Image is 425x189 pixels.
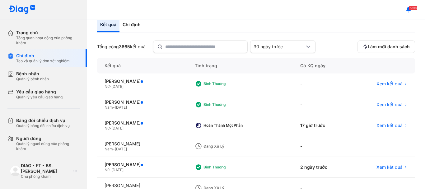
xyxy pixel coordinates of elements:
div: Kết quả [97,58,187,73]
span: [DATE] [115,147,127,151]
div: Quản lý bảng đối chiếu dịch vụ [16,123,70,128]
div: Kết quả [97,18,119,32]
div: [PERSON_NAME] [105,162,180,168]
div: Chỉ định [16,53,70,59]
div: DIAG - FT - BS. [PERSON_NAME] [21,163,71,174]
div: Bình thường [203,102,253,107]
div: [PERSON_NAME] [105,120,180,126]
div: - [293,94,351,115]
div: [PERSON_NAME] [105,183,180,188]
div: Bệnh nhân [16,71,49,77]
span: - [113,105,115,110]
div: Tổng cộng kết quả [97,44,146,50]
div: Chỉ định [119,18,144,32]
span: Nữ [105,84,110,89]
div: Tình trạng [187,58,293,73]
div: Quản lý yêu cầu giao hàng [16,95,63,100]
div: Trang chủ [16,30,80,35]
div: Quản lý người dùng của phòng khám [16,141,80,151]
div: 30 ngày trước [254,44,305,50]
span: Nam [105,105,113,110]
div: - [293,73,351,94]
div: [PERSON_NAME] [105,141,180,147]
span: 5318 [409,6,418,10]
div: - [293,136,351,157]
span: Làm mới danh sách [368,44,410,50]
div: Tạo và quản lý đơn xét nghiệm [16,59,70,64]
button: Làm mới danh sách [357,40,415,53]
div: Hoàn thành một phần [203,123,253,128]
div: [PERSON_NAME] [105,78,180,84]
div: Chủ phòng khám [21,174,71,179]
div: Tổng quan hoạt động của phòng khám [16,35,80,45]
span: - [110,84,111,89]
div: Bình thường [203,81,253,86]
div: Người dùng [16,136,80,141]
span: Nữ [105,126,110,130]
img: logo [10,166,21,177]
span: Xem kết quả [376,81,403,87]
span: Xem kết quả [376,164,403,170]
span: [DATE] [111,84,124,89]
div: Có KQ ngày [293,58,351,73]
div: Bình thường [203,165,253,170]
span: 3665 [119,44,130,49]
div: Quản lý bệnh nhân [16,77,49,82]
span: - [110,126,111,130]
span: [DATE] [115,105,127,110]
span: Xem kết quả [376,102,403,107]
img: logo [9,5,35,15]
span: Xem kết quả [376,123,403,128]
span: - [110,168,111,172]
div: Đang xử lý [203,144,253,149]
span: - [113,147,115,151]
div: Bảng đối chiếu dịch vụ [16,118,70,123]
div: Yêu cầu giao hàng [16,89,63,95]
span: Nam [105,147,113,151]
span: [DATE] [111,168,124,172]
span: [DATE] [111,126,124,130]
div: 17 giờ trước [293,115,351,136]
div: [PERSON_NAME] [105,99,180,105]
div: 2 ngày trước [293,157,351,178]
span: Nữ [105,168,110,172]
